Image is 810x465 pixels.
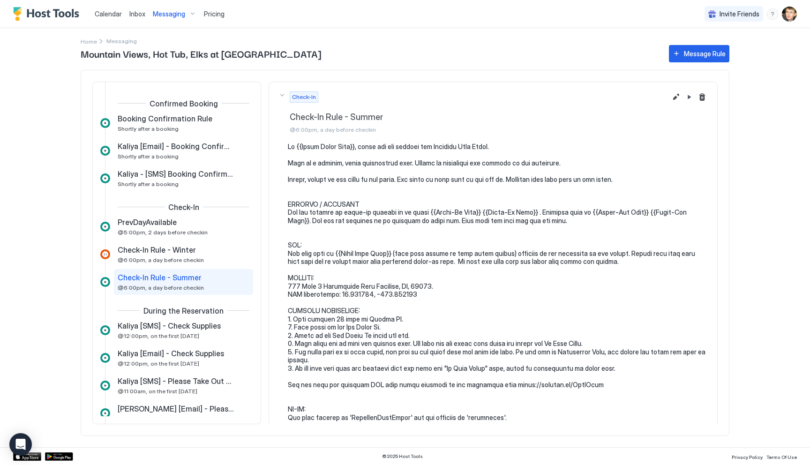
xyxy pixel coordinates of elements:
[143,306,224,315] span: During the Reservation
[292,93,316,101] span: Check-In
[118,388,197,395] span: @11:00am, on the first [DATE]
[118,153,179,160] span: Shortly after a booking
[118,114,212,123] span: Booking Confirmation Rule
[168,202,199,212] span: Check-In
[118,404,234,413] span: [PERSON_NAME] [Email] - Please Take Out the Trash
[81,36,97,46] a: Home
[118,180,179,187] span: Shortly after a booking
[204,10,225,18] span: Pricing
[81,38,97,45] span: Home
[697,91,708,103] button: Delete message rule
[118,332,199,339] span: @12:00pm, on the first [DATE]
[153,10,185,18] span: Messaging
[118,245,196,255] span: Check-In Rule - Winter
[684,49,726,59] div: Message Rule
[720,10,759,18] span: Invite Friends
[81,36,97,46] div: Breadcrumb
[81,46,660,60] span: Mountain Views, Hot Tub, Elks at [GEOGRAPHIC_DATA]
[290,126,667,133] span: @6:00pm, a day before checkin
[95,10,122,18] span: Calendar
[95,9,122,19] a: Calendar
[129,9,145,19] a: Inbox
[669,45,729,62] button: Message Rule
[150,99,218,108] span: Confirmed Booking
[118,229,208,236] span: @5:00pm, 2 days before checkin
[118,273,202,282] span: Check-In Rule - Summer
[9,433,32,456] div: Open Intercom Messenger
[118,125,179,132] span: Shortly after a booking
[766,451,797,461] a: Terms Of Use
[13,452,41,461] a: App Store
[118,415,197,422] span: @11:00am, on the first [DATE]
[129,10,145,18] span: Inbox
[118,376,234,386] span: Kaliya [SMS] - Please Take Out the Trash
[732,454,763,460] span: Privacy Policy
[118,256,204,263] span: @6:00pm, a day before checkin
[290,112,667,123] span: Check-In Rule - Summer
[269,82,717,143] button: Check-InCheck-In Rule - Summer@6:00pm, a day before checkinEdit message rulePause Message RuleDel...
[767,8,778,20] div: menu
[45,452,73,461] a: Google Play Store
[118,217,177,227] span: PrevDayAvailable
[118,360,199,367] span: @12:00pm, on the first [DATE]
[118,321,221,330] span: Kaliya [SMS] - Check Supplies
[766,454,797,460] span: Terms Of Use
[782,7,797,22] div: User profile
[670,91,682,103] button: Edit message rule
[118,349,224,358] span: Kaliya [Email] - Check Supplies
[732,451,763,461] a: Privacy Policy
[118,169,234,179] span: Kaliya - [SMS] Booking Confirmation Rule
[382,453,423,459] span: © 2025 Host Tools
[106,37,137,45] span: Breadcrumb
[118,284,204,291] span: @6:00pm, a day before checkin
[13,7,83,21] a: Host Tools Logo
[683,91,695,103] button: Pause Message Rule
[118,142,234,151] span: Kaliya [Email] - Booking Confirmation rule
